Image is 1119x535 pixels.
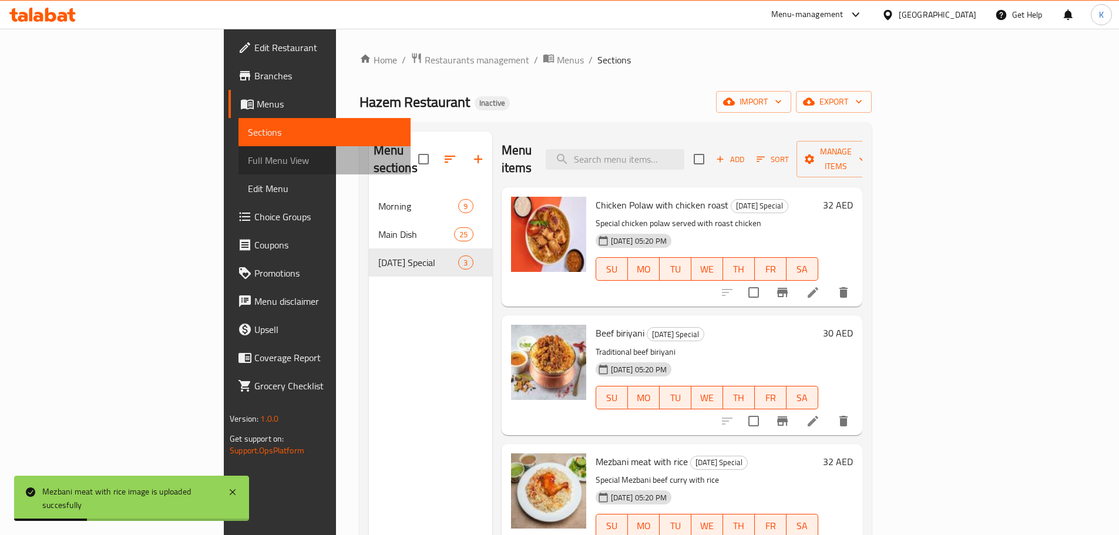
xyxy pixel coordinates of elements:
[597,53,631,67] span: Sections
[633,517,655,534] span: MO
[458,199,473,213] div: items
[436,145,464,173] span: Sort sections
[725,95,782,109] span: import
[254,351,401,365] span: Coverage Report
[606,492,671,503] span: [DATE] 05:20 PM
[228,90,411,118] a: Menus
[728,517,750,534] span: TH
[757,153,789,166] span: Sort
[806,144,866,174] span: Manage items
[557,53,584,67] span: Menus
[691,257,723,281] button: WE
[823,453,853,470] h6: 32 AED
[771,8,844,22] div: Menu-management
[511,197,586,272] img: Chicken Polaw with chicken roast
[723,257,755,281] button: TH
[731,199,788,213] span: [DATE] Special
[459,201,472,212] span: 9
[728,261,750,278] span: TH
[411,147,436,171] span: Select all sections
[768,278,797,307] button: Branch-specific-item
[589,53,593,67] li: /
[696,389,718,406] span: WE
[257,97,401,111] span: Menus
[228,203,411,231] a: Choice Groups
[248,125,401,139] span: Sections
[660,257,691,281] button: TU
[691,456,747,469] span: [DATE] Special
[378,199,459,213] span: Morning
[596,196,728,214] span: Chicken Polaw with chicken roast
[754,150,792,169] button: Sort
[230,411,258,426] span: Version:
[899,8,976,21] div: [GEOGRAPHIC_DATA]
[716,91,791,113] button: import
[606,364,671,375] span: [DATE] 05:20 PM
[378,255,459,270] span: [DATE] Special
[664,517,687,534] span: TU
[42,485,216,512] div: Mezbani meat with rice image is uploaded succesfully
[647,328,704,341] span: [DATE] Special
[534,53,538,67] li: /
[254,294,401,308] span: Menu disclaimer
[546,149,684,170] input: search
[760,261,782,278] span: FR
[628,386,660,409] button: MO
[806,414,820,428] a: Edit menu item
[228,344,411,372] a: Coverage Report
[596,216,818,231] p: Special chicken polaw served with roast chicken
[254,322,401,337] span: Upsell
[502,142,532,177] h2: Menu items
[633,261,655,278] span: MO
[664,261,687,278] span: TU
[691,386,723,409] button: WE
[228,33,411,62] a: Edit Restaurant
[664,389,687,406] span: TU
[369,187,492,281] nav: Menu sections
[755,257,787,281] button: FR
[805,95,862,109] span: export
[823,197,853,213] h6: 32 AED
[628,257,660,281] button: MO
[254,379,401,393] span: Grocery Checklist
[228,62,411,90] a: Branches
[228,287,411,315] a: Menu disclaimer
[378,227,455,241] span: Main Dish
[425,53,529,67] span: Restaurants management
[791,517,814,534] span: SA
[596,345,818,359] p: Traditional beef biriyani
[806,285,820,300] a: Edit menu item
[791,389,814,406] span: SA
[723,386,755,409] button: TH
[511,453,586,529] img: Mezbani meat with rice
[633,389,655,406] span: MO
[230,431,284,446] span: Get support on:
[711,150,749,169] span: Add item
[254,210,401,224] span: Choice Groups
[741,280,766,305] span: Select to update
[741,409,766,433] span: Select to update
[254,69,401,83] span: Branches
[660,386,691,409] button: TU
[411,52,529,68] a: Restaurants management
[829,278,858,307] button: delete
[475,96,510,110] div: Inactive
[228,315,411,344] a: Upsell
[601,517,623,534] span: SU
[238,118,411,146] a: Sections
[796,91,872,113] button: export
[254,266,401,280] span: Promotions
[711,150,749,169] button: Add
[248,153,401,167] span: Full Menu View
[260,411,278,426] span: 1.0.0
[601,389,623,406] span: SU
[755,386,787,409] button: FR
[696,261,718,278] span: WE
[359,52,872,68] nav: breadcrumb
[596,453,688,470] span: Mezbani meat with rice
[690,456,748,470] div: Friday Special
[760,517,782,534] span: FR
[606,235,671,247] span: [DATE] 05:20 PM
[228,231,411,259] a: Coupons
[787,257,818,281] button: SA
